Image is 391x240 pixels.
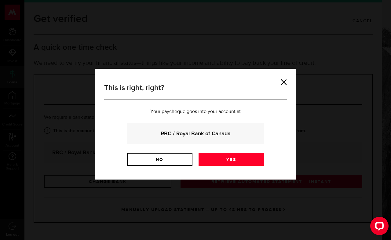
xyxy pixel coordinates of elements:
[104,109,287,114] p: Your paycheque goes into your account at
[104,82,287,100] h3: This is right, right?
[127,153,192,166] a: No
[199,153,264,166] a: Yes
[365,214,391,240] iframe: LiveChat chat widget
[135,129,256,138] strong: RBC / Royal Bank of Canada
